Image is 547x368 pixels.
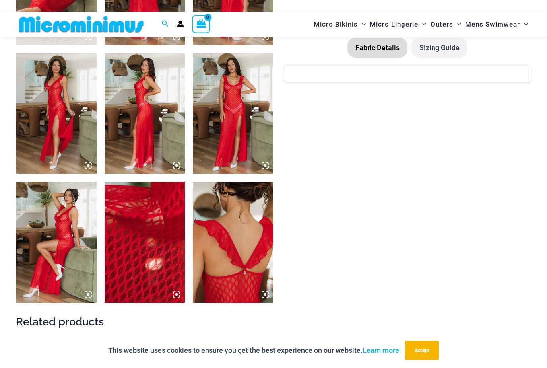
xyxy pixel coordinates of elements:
[368,14,428,35] a: Micro LingerieMenu ToggleMenu Toggle
[463,14,530,35] a: Mens SwimwearMenu ToggleMenu Toggle
[193,53,273,174] img: Sometimes Red 587 Dress
[429,14,463,35] a: OutersMenu ToggleMenu Toggle
[465,14,520,35] span: Mens Swimwear
[193,182,273,303] img: Sometimes Red 587 Dress
[16,182,97,303] img: Sometimes Red 587 Dress
[520,14,528,35] span: Menu Toggle
[358,14,366,35] span: Menu Toggle
[314,14,358,35] span: Micro Bikinis
[405,341,439,360] button: Accept
[418,14,426,35] span: Menu Toggle
[105,182,185,303] img: Sometimes Red 587 Dress
[453,14,461,35] span: Menu Toggle
[16,16,147,33] img: MM SHOP LOGO FLAT
[363,346,399,354] a: Learn more
[370,14,418,35] span: Micro Lingerie
[108,345,399,356] p: This website uses cookies to ensure you get the best experience on our website.
[310,13,531,36] nav: Site Navigation
[411,38,467,58] li: Sizing Guide
[347,38,407,58] li: Fabric Details
[162,19,169,29] a: Search icon link
[177,21,184,28] a: Account icon link
[105,53,185,174] img: Sometimes Red 587 Dress
[431,14,453,35] span: Outers
[192,15,210,33] a: View Shopping Cart, empty
[16,53,97,174] img: Sometimes Red 587 Dress
[16,315,531,329] h2: Related products
[312,14,368,35] a: Micro BikinisMenu ToggleMenu Toggle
